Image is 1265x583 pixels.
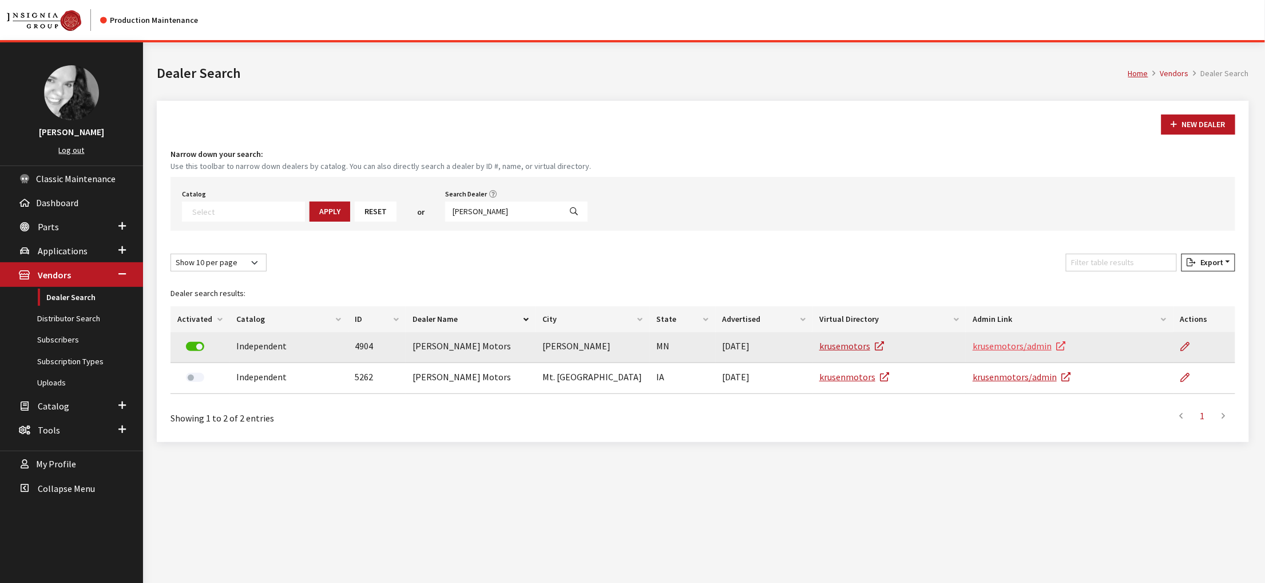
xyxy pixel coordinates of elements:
td: [DATE] [716,332,812,363]
td: [DATE] [716,363,812,394]
a: krusemotors/admin [973,340,1065,352]
td: Independent [229,363,348,394]
span: or [417,206,425,218]
th: Actions [1173,306,1235,332]
span: Vendors [38,270,71,281]
td: 4904 [348,332,406,363]
span: My Profile [36,459,76,470]
li: Vendors [1148,68,1189,80]
th: Advertised: activate to sort column ascending [716,306,812,332]
th: Catalog: activate to sort column ascending [229,306,348,332]
a: Log out [59,145,85,155]
th: Activated: activate to sort column ascending [170,306,229,332]
span: Applications [38,245,88,257]
button: New Dealer [1161,115,1235,135]
td: IA [650,363,716,394]
th: State: activate to sort column ascending [650,306,716,332]
td: [PERSON_NAME] Motors [406,363,536,394]
h3: [PERSON_NAME] [11,125,132,139]
a: Insignia Group logo [7,9,100,31]
td: MN [650,332,716,363]
a: krusenmotors [819,371,889,383]
div: Production Maintenance [100,14,198,26]
a: Edit Dealer [1180,332,1200,361]
th: Virtual Directory: activate to sort column ascending [812,306,966,332]
td: [PERSON_NAME] [536,332,650,363]
span: Select [182,202,305,222]
h1: Dealer Search [157,63,1128,84]
small: Use this toolbar to narrow down dealers by catalog. You can also directly search a dealer by ID #... [170,160,1235,172]
a: krusenmotors/admin [973,371,1070,383]
button: Export [1181,254,1235,271]
span: Parts [38,221,59,233]
span: Export [1196,257,1223,267]
label: Catalog [182,189,206,199]
div: Showing 1 to 2 of 2 entries [170,403,606,425]
label: Deactivate Dealer [186,342,204,351]
span: Catalog [38,400,69,412]
th: City: activate to sort column ascending [536,306,650,332]
img: Catalog Maintenance [7,10,81,31]
label: Activate Dealer [186,373,204,382]
a: Edit Dealer [1180,363,1200,392]
a: Home [1128,68,1148,78]
caption: Dealer search results: [170,281,1235,306]
label: Search Dealer [445,189,487,199]
span: Classic Maintenance [36,173,116,184]
a: 1 [1192,404,1213,427]
button: Search [560,202,588,222]
h4: Narrow down your search: [170,148,1235,160]
td: [PERSON_NAME] Motors [406,332,536,363]
button: Apply [310,202,350,222]
th: ID: activate to sort column ascending [348,306,406,332]
span: Collapse Menu [38,483,95,494]
li: Dealer Search [1189,68,1249,80]
td: Mt. [GEOGRAPHIC_DATA] [536,363,650,394]
td: Independent [229,332,348,363]
button: Reset [355,202,396,222]
th: Admin Link: activate to sort column ascending [966,306,1173,332]
img: Khrystal Dorton [44,65,99,120]
textarea: Search [192,206,304,216]
span: Tools [38,424,60,436]
input: Filter table results [1066,254,1177,271]
th: Dealer Name: activate to sort column descending [406,306,536,332]
td: 5262 [348,363,406,394]
a: krusemotors [819,340,884,352]
span: Dashboard [36,197,78,208]
input: Search [445,202,561,222]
